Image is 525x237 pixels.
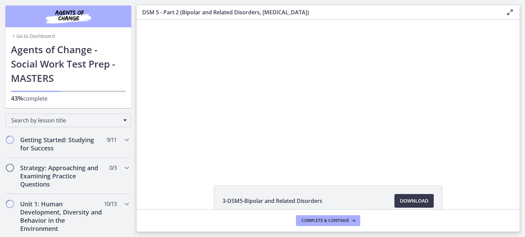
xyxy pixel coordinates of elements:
[20,136,104,152] h2: Getting Started: Studying for Success
[142,8,495,16] h3: DSM 5 - Part 2 (Bipolar and Related Disorders, [MEDICAL_DATA])
[5,114,131,127] div: Search by lesson title
[137,20,520,170] iframe: Video Lesson
[11,117,120,124] span: Search by lesson title
[296,215,360,226] button: Complete & continue
[301,218,349,223] span: Complete & continue
[11,94,126,103] p: complete
[107,136,117,144] span: 9 / 11
[20,200,104,233] h2: Unit 1: Human Development, Diversity and Behavior in the Environment
[11,42,126,85] h1: Agents of Change - Social Work Test Prep - MASTERS
[27,8,109,25] img: Agents of Change Social Work Test Prep
[109,164,117,172] span: 0 / 3
[104,200,117,208] span: 10 / 13
[11,94,23,102] span: 43%
[394,194,434,208] a: Download
[400,197,428,205] span: Download
[11,33,55,40] a: Go to Dashboard
[20,164,104,188] h2: Strategy: Approaching and Examining Practice Questions
[223,197,322,205] span: 3-DSM5-Bipolar and Related Disorders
